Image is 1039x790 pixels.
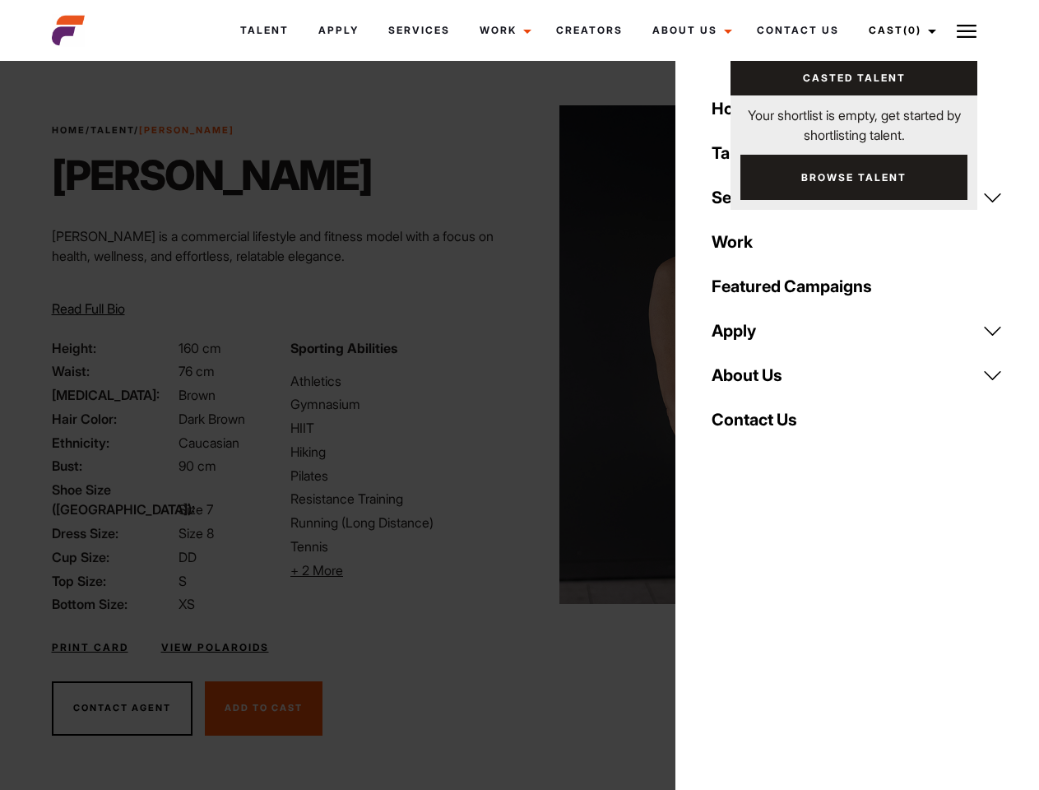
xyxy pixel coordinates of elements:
[541,8,638,53] a: Creators
[179,525,214,541] span: Size 8
[161,640,269,655] a: View Polaroids
[52,226,510,266] p: [PERSON_NAME] is a commercial lifestyle and fitness model with a focus on health, wellness, and e...
[731,61,977,95] a: Casted Talent
[290,442,509,462] li: Hiking
[638,8,742,53] a: About Us
[290,489,509,509] li: Resistance Training
[179,340,221,356] span: 160 cm
[179,363,215,379] span: 76 cm
[179,596,195,612] span: XS
[740,155,967,200] a: Browse Talent
[957,21,976,41] img: Burger icon
[702,86,1013,131] a: Home
[52,300,125,317] span: Read Full Bio
[179,458,216,474] span: 90 cm
[52,433,175,453] span: Ethnicity:
[702,353,1013,397] a: About Us
[52,571,175,591] span: Top Size:
[373,8,465,53] a: Services
[290,513,509,532] li: Running (Long Distance)
[179,549,197,565] span: DD
[702,397,1013,442] a: Contact Us
[854,8,946,53] a: Cast(0)
[52,124,86,136] a: Home
[702,220,1013,264] a: Work
[52,456,175,476] span: Bust:
[52,299,125,318] button: Read Full Bio
[225,702,303,713] span: Add To Cast
[52,279,510,338] p: Through her modeling and wellness brand, HEAL, she inspires others on their wellness journeys—cha...
[290,537,509,556] li: Tennis
[702,175,1013,220] a: Services
[52,361,175,381] span: Waist:
[52,480,175,519] span: Shoe Size ([GEOGRAPHIC_DATA]):
[702,264,1013,309] a: Featured Campaigns
[290,418,509,438] li: HIIT
[179,387,216,403] span: Brown
[903,24,921,36] span: (0)
[52,385,175,405] span: [MEDICAL_DATA]:
[179,573,187,589] span: S
[52,123,234,137] span: / /
[304,8,373,53] a: Apply
[702,131,1013,175] a: Talent
[52,594,175,614] span: Bottom Size:
[52,640,128,655] a: Print Card
[179,501,213,518] span: Size 7
[52,338,175,358] span: Height:
[731,95,977,145] p: Your shortlist is empty, get started by shortlisting talent.
[52,14,85,47] img: cropped-aefm-brand-fav-22-square.png
[290,394,509,414] li: Gymnasium
[290,371,509,391] li: Athletics
[52,151,372,200] h1: [PERSON_NAME]
[179,434,239,451] span: Caucasian
[290,466,509,486] li: Pilates
[742,8,854,53] a: Contact Us
[179,411,245,427] span: Dark Brown
[139,124,234,136] strong: [PERSON_NAME]
[205,681,322,736] button: Add To Cast
[290,340,397,356] strong: Sporting Abilities
[702,309,1013,353] a: Apply
[52,523,175,543] span: Dress Size:
[90,124,134,136] a: Talent
[465,8,541,53] a: Work
[290,562,343,579] span: + 2 More
[52,409,175,429] span: Hair Color:
[225,8,304,53] a: Talent
[52,681,192,736] button: Contact Agent
[52,547,175,567] span: Cup Size:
